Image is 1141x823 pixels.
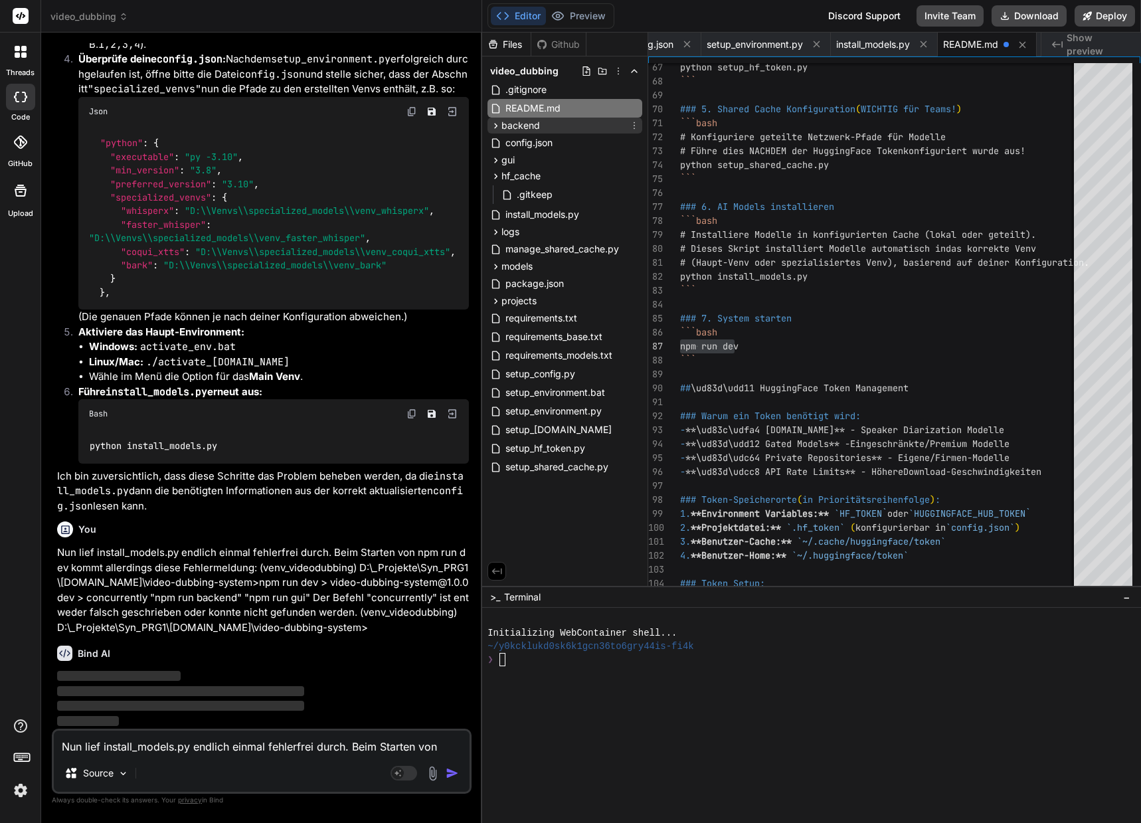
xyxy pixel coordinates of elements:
[648,339,663,353] div: 87
[855,103,861,115] span: (
[50,10,128,23] span: video_dubbing
[504,347,614,363] span: requirements_models.txt
[1123,591,1130,604] span: −
[446,408,458,420] img: Open in Browser
[648,130,663,144] div: 72
[422,102,441,121] button: Save file
[9,779,32,802] img: settings
[648,381,663,395] div: 90
[105,286,110,298] span: ,
[239,68,305,81] code: config.json
[185,151,238,163] span: "py -3.10"
[648,521,663,535] div: 100
[487,640,694,653] span: ~/y0kcklukd0sk6k1gcn36to6gry44is-fi4k
[680,201,834,213] span: ### 6. AI Models installieren
[174,151,179,163] span: :
[118,768,129,779] img: Pick Models
[121,205,174,217] span: "whisperx"
[195,246,450,258] span: "D:\\Venvs\\specialized_models\\venv_coqui_xtts"
[648,535,663,549] div: 101
[504,100,562,116] span: README.md
[487,626,677,640] span: Initializing WebContainer shell...
[680,340,739,352] span: npm run dev
[946,256,1089,268] span: d auf deiner Konfiguration.
[680,284,696,296] span: ```
[802,494,930,505] span: in Prioritätsreihenfolge
[935,494,940,505] span: :
[648,563,663,577] div: 103
[89,409,108,419] span: Bash
[648,214,663,228] div: 78
[490,591,500,604] span: >_
[680,61,808,73] span: python setup_hf_token.py
[820,5,909,27] div: Discord Support
[680,577,765,589] span: ### Token Setup:
[406,409,417,419] img: copy
[691,382,909,394] span: \ud83d\udd11 HuggingFace Token Management
[78,52,469,97] p: Nachdem erfolgreich durchgelaufen ist, öffne bitte die Datei und stelle sicher, dass der Abschnit...
[57,470,464,498] code: install_models.py
[797,494,802,505] span: (
[100,137,143,149] span: "python"
[504,82,548,98] span: .gitignore
[78,310,469,325] p: (Die genauen Pfade können je nach deiner Konfiguration abweichen.)
[648,577,663,591] div: 104
[685,466,903,478] span: **\ud83d\udcc8 API Rate Limits** - Höhere
[648,158,663,172] div: 74
[648,465,663,479] div: 96
[680,270,808,282] span: python install_models.py
[956,103,962,115] span: )
[422,405,441,423] button: Save file
[501,119,540,132] span: backend
[1067,31,1130,58] span: Show preview
[501,294,537,308] span: projects
[626,38,673,51] span: config.json
[531,38,586,51] div: Github
[211,178,217,190] span: :
[206,219,211,230] span: :
[909,507,1031,519] span: `HUGGINGFACE_HUB_TOKEN`
[680,326,717,338] span: ```bash
[57,545,469,635] p: Nun lief install_models.py endlich einmal fehlerfrei durch. Beim Starten von npm run dev kommt al...
[179,165,185,177] span: :
[707,38,803,51] span: setup_environment.py
[680,159,829,171] span: python setup_shared_cache.py
[504,440,586,456] span: setup_hf_token.py
[680,242,946,254] span: # Dieses Skript installiert Modelle automatisch in
[110,273,116,285] span: }
[504,385,606,401] span: setup_environment.bat
[121,259,153,271] span: "bark"
[680,256,946,268] span: # (Haupt-Venv oder spezialisiertes Venv), basieren
[57,484,463,513] code: config.json
[680,507,691,519] span: 1.
[1075,5,1135,27] button: Deploy
[680,549,691,561] span: 4.
[504,422,613,438] span: setup_[DOMAIN_NAME]
[648,325,663,339] div: 86
[850,521,855,533] span: (
[6,67,35,78] label: threads
[946,242,1036,254] span: das korrekte Venv
[78,385,262,398] strong: Führe erneut aus:
[1015,521,1020,533] span: )
[1120,587,1133,608] button: −
[211,191,217,203] span: :
[98,38,140,51] code: 1,2,3,4
[190,165,217,177] span: "3.8"
[680,312,792,324] span: ### 7. System starten
[504,329,604,345] span: requirements_base.txt
[88,82,201,96] code: "specialized_venvs"
[648,242,663,256] div: 80
[222,191,227,203] span: {
[57,716,119,726] span: ‌
[57,469,469,514] p: Ich bin zuversichtlich, dass diese Schritte das Problem beheben werden, da die dann die benötigte...
[648,493,663,507] div: 98
[648,395,663,409] div: 91
[680,215,717,227] span: ```bash
[89,369,469,385] li: Wähle im Menü die Option für das .
[680,382,691,394] span: ##
[504,310,578,326] span: requirements.txt
[786,521,845,533] span: `.hf_token`
[648,409,663,423] div: 92
[648,74,663,88] div: 68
